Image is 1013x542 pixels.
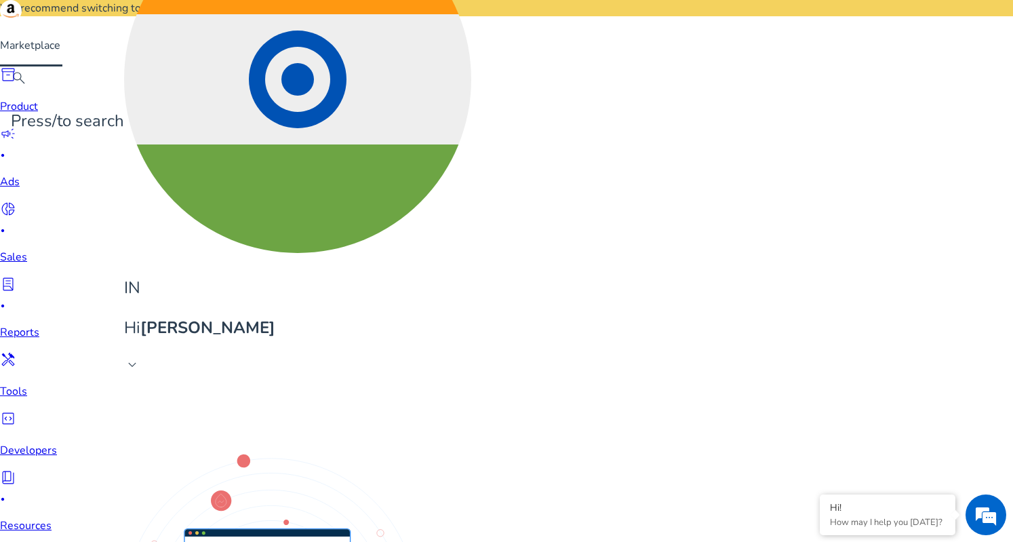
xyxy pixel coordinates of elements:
p: Hi [124,316,471,340]
p: How may I help you today? [830,516,945,528]
p: IN [124,276,471,300]
p: Press to search [11,109,124,133]
span: keyboard_arrow_down [124,357,140,373]
div: Hi! [830,501,945,514]
b: [PERSON_NAME] [140,317,275,338]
